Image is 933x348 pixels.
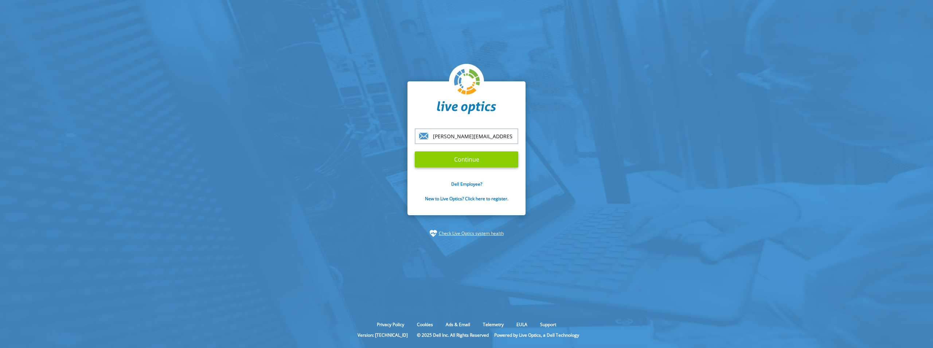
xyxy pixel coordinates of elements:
a: Ads & Email [440,321,476,328]
li: Powered by Live Optics, a Dell Technology [494,332,579,338]
a: Support [535,321,562,328]
a: EULA [511,321,533,328]
a: Cookies [411,321,438,328]
a: Check Live Optics system health [439,230,504,237]
a: Telemetry [477,321,509,328]
a: New to Live Optics? Click here to register. [425,196,508,202]
a: Privacy Policy [371,321,410,328]
img: status-check-icon.svg [430,230,437,237]
input: Continue [415,151,518,167]
li: © 2025 Dell Inc. All Rights Reserved [413,332,492,338]
img: liveoptics-word.svg [437,101,496,114]
a: Dell Employee? [451,181,482,187]
li: Version: [TECHNICAL_ID] [354,332,411,338]
input: email@address.com [415,128,518,144]
img: liveoptics-logo.svg [454,69,480,95]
